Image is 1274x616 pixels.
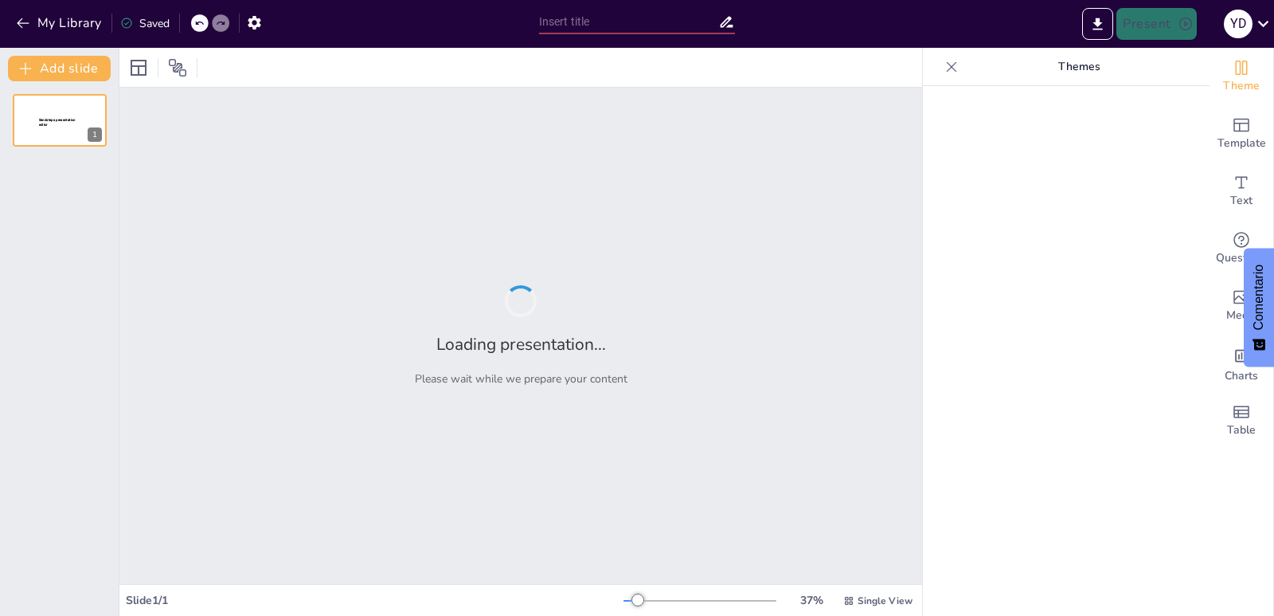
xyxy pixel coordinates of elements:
[126,593,623,608] div: Slide 1 / 1
[1224,10,1253,38] div: y d
[415,371,627,386] p: Please wait while we prepare your content
[88,128,102,142] div: 1
[39,118,76,127] span: Sendsteps presentation editor
[1230,192,1253,210] span: Text
[13,94,107,147] div: 1
[1226,307,1257,324] span: Media
[1210,335,1273,392] div: Add charts and graphs
[1210,277,1273,335] div: Add images, graphics, shapes or video
[858,594,913,607] span: Single View
[1216,249,1268,267] span: Questions
[1244,249,1274,367] button: Comentarios - Mostrar encuesta
[1082,8,1113,40] button: Export to PowerPoint
[12,10,108,36] button: My Library
[1210,163,1273,220] div: Add text boxes
[8,56,111,81] button: Add slide
[1225,367,1258,385] span: Charts
[1210,48,1273,105] div: Change the overall theme
[1223,77,1260,95] span: Theme
[436,333,606,355] h2: Loading presentation...
[120,16,170,31] div: Saved
[1210,392,1273,449] div: Add a table
[1224,8,1253,40] button: y d
[1217,135,1266,152] span: Template
[1210,220,1273,277] div: Get real-time input from your audience
[168,58,187,77] span: Position
[792,593,830,608] div: 37 %
[1210,105,1273,163] div: Add ready made slides
[539,10,719,33] input: Insert title
[964,48,1194,86] p: Themes
[1227,422,1256,439] span: Table
[1116,8,1196,40] button: Present
[1252,265,1265,331] font: Comentario
[126,55,151,80] div: Layout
